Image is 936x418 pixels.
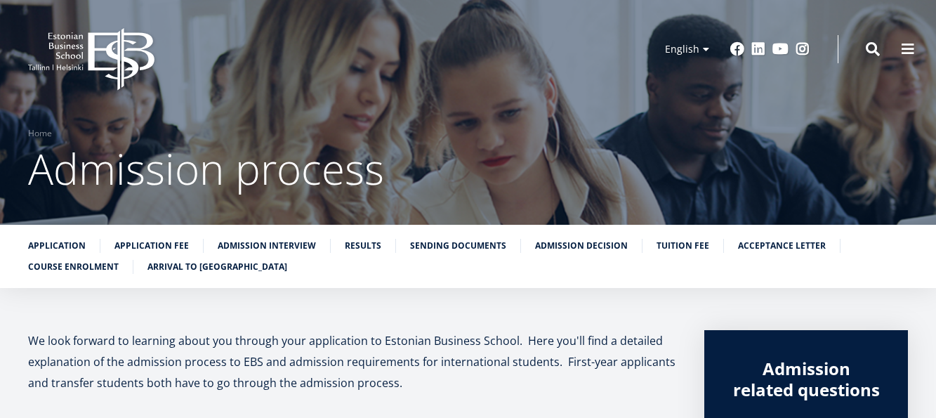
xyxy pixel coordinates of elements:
[657,239,709,253] a: Tuition fee
[732,358,880,400] div: Admission related questions
[28,330,676,393] p: We look forward to learning about you through your application to Estonian Business School. Here ...
[772,42,789,56] a: Youtube
[28,126,52,141] a: Home
[218,239,316,253] a: Admission interview
[738,239,826,253] a: Acceptance letter
[345,239,381,253] a: Results
[535,239,628,253] a: Admission decision
[751,42,765,56] a: Linkedin
[28,260,119,274] a: Course enrolment
[114,239,189,253] a: Application fee
[410,239,506,253] a: Sending documents
[28,140,384,197] span: Admission process
[28,239,86,253] a: Application
[147,260,287,274] a: Arrival to [GEOGRAPHIC_DATA]
[730,42,744,56] a: Facebook
[796,42,810,56] a: Instagram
